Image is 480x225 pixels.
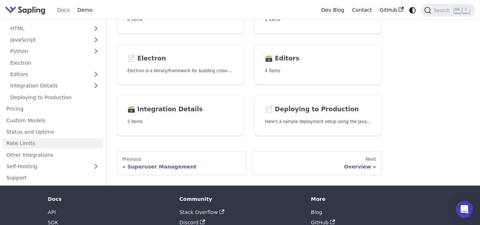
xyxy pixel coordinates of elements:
[348,5,376,16] a: Contact
[117,44,244,85] a: 📄️ ElectronElectron is a library/framework for building cross-platform desktop apps with JavaScri...
[117,151,247,175] a: PreviousSuperuser Management
[265,68,371,74] p: 4 items
[2,115,103,125] a: Custom Models
[6,69,89,80] a: Editors
[257,164,376,170] div: Overview
[122,164,241,170] div: Superuser Management
[128,55,234,63] h2: Electron
[376,5,407,16] a: GitHub
[252,151,382,175] a: NextOverview
[2,127,103,137] a: Status and Uptime
[265,106,371,113] h2: Deploying to Production
[463,7,470,13] kbd: K
[2,161,103,172] a: Self-Hosting
[6,92,103,102] a: Deploying to Production
[2,173,103,183] a: Support
[456,201,473,218] div: Open Intercom Messenger
[53,5,74,16] a: Docs
[5,5,45,15] img: Sapling.ai
[408,5,418,15] button: Switch between dark and light mode (currently system mode)
[179,196,301,202] div: Community
[128,16,234,23] p: 6 items
[5,5,48,15] a: Sapling.ai
[128,118,234,125] p: 5 items
[74,5,96,16] a: Demo
[265,118,371,125] p: Here's a sample deployment setup using the JavaScript SDK along with a Python backend.
[254,95,382,136] a: 📄️ Deploying to ProductionHere's a sample deployment setup using the JavaScript SDK along with a ...
[128,68,234,74] p: Electron is a library/framework for building cross-platform desktop apps with JavaScript, HTML, a...
[311,196,432,202] div: More
[2,150,103,160] a: Other Integrations
[89,69,103,80] button: Expand sidebar category 'Editors'
[128,106,234,113] h2: Integration Details
[6,23,103,33] a: HTML
[2,138,103,149] a: Rate Limits
[265,16,371,23] p: 2 items
[431,7,454,13] span: Search
[254,44,382,85] a: 🗃️ Editors4 items
[257,156,376,162] div: Next
[6,58,103,68] a: Electron
[122,156,241,162] div: Previous
[2,104,103,114] a: Pricing
[179,209,224,215] a: Stack Overflow
[48,196,169,202] div: Docs
[48,209,56,215] a: API
[265,55,371,63] h2: Editors
[6,35,103,45] a: JavaScript
[421,4,475,17] button: Search (Ctrl+K)
[117,151,382,175] nav: Docs pages
[6,81,103,91] a: Integration Details
[311,209,322,215] a: Blog
[117,95,244,136] a: 🗃️ Integration Details5 items
[6,46,103,57] a: Python
[317,5,348,16] a: Dev Blog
